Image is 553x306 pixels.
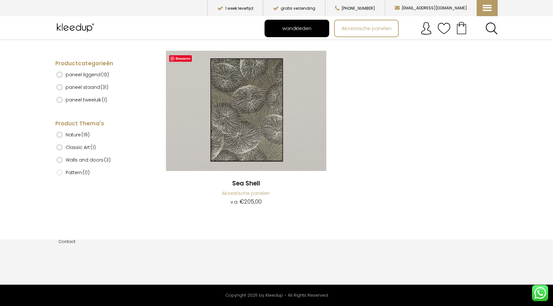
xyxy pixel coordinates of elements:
[55,60,144,68] h4: Productcategorieën
[55,291,498,300] div: Copyright 2025 by Kleedup - All Rights Reserved
[55,120,144,128] h4: Product Thema's
[66,167,90,178] label: Pattern
[66,154,111,165] label: Walls and doors
[485,22,498,35] a: Search
[59,238,75,245] a: Contact
[279,22,315,35] span: wandkleden
[420,22,433,35] img: account.svg
[66,129,90,140] label: Nature
[101,84,108,90] span: (31)
[55,20,97,36] img: Kleedup
[166,51,326,172] a: Sea Shell
[240,198,262,206] bdi: 205,00
[66,142,96,153] label: Classic Art
[66,69,109,80] label: paneel liggend
[438,22,450,35] img: verlanglijstje.svg
[66,82,108,93] label: paneel staand
[83,169,90,176] span: (0)
[104,157,111,163] span: (3)
[166,179,326,188] a: Sea Shell
[222,190,270,196] a: Akoestische panelen
[166,51,326,171] img: Sea Shell
[335,20,398,37] a: Akoestische panelen
[265,20,329,37] a: wandkleden
[91,144,96,151] span: (1)
[169,55,192,62] a: Bewaren
[265,20,503,37] nav: Main menu
[240,198,244,206] span: €
[338,22,395,35] span: Akoestische panelen
[450,20,472,36] a: Your cart
[81,132,90,138] span: (19)
[101,71,109,78] span: (13)
[66,94,107,105] label: paneel tweeluik
[231,199,238,205] span: v.a.
[102,97,107,103] span: (1)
